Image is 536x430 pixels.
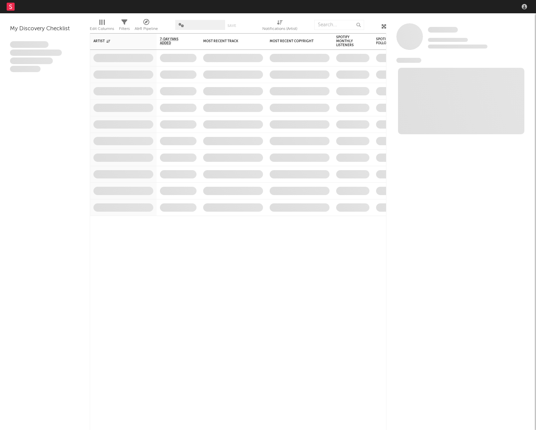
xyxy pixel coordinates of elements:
div: Artist [93,39,143,43]
div: Spotify Monthly Listeners [336,35,359,47]
div: A&R Pipeline [135,25,158,33]
div: Filters [119,25,130,33]
input: Search... [314,20,364,30]
span: Lorem ipsum dolor [10,41,49,48]
span: News Feed [396,58,421,63]
span: 7-Day Fans Added [160,37,187,45]
span: Integer aliquet in purus et [10,50,62,56]
div: A&R Pipeline [135,17,158,36]
div: Filters [119,17,130,36]
div: Spotify Followers [376,37,399,45]
div: Edit Columns [90,17,114,36]
div: My Discovery Checklist [10,25,80,33]
span: 0 fans last week [428,45,487,49]
span: Praesent ac interdum [10,57,53,64]
span: Aliquam viverra [10,66,41,72]
div: Notifications (Artist) [262,25,297,33]
div: Edit Columns [90,25,114,33]
a: Some Artist [428,27,458,33]
button: Save [227,24,236,28]
div: Most Recent Copyright [270,39,320,43]
div: Most Recent Track [203,39,253,43]
div: Notifications (Artist) [262,17,297,36]
span: Tracking Since: [DATE] [428,38,468,42]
